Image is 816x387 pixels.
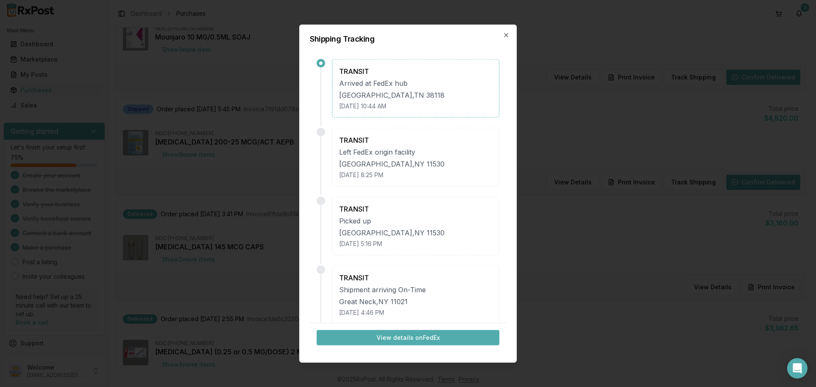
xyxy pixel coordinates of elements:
div: Left FedEx origin facility [339,147,492,157]
div: Shipment arriving On-Time [339,284,492,294]
button: View details onFedEx [317,330,499,345]
div: [GEOGRAPHIC_DATA] , NY 11530 [339,227,492,237]
div: [DATE] 5:16 PM [339,239,492,248]
div: Great Neck , NY 11021 [339,296,492,306]
div: [GEOGRAPHIC_DATA] , NY 11530 [339,158,492,169]
div: [DATE] 4:46 PM [339,308,492,316]
div: [DATE] 8:25 PM [339,170,492,179]
div: [DATE] 10:44 AM [339,102,492,110]
div: TRANSIT [339,66,492,76]
div: Picked up [339,215,492,226]
div: Arrived at FedEx hub [339,78,492,88]
div: TRANSIT [339,272,492,282]
div: [GEOGRAPHIC_DATA] , TN 38118 [339,90,492,100]
div: TRANSIT [339,203,492,214]
h2: Shipping Tracking [310,35,506,42]
div: TRANSIT [339,135,492,145]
